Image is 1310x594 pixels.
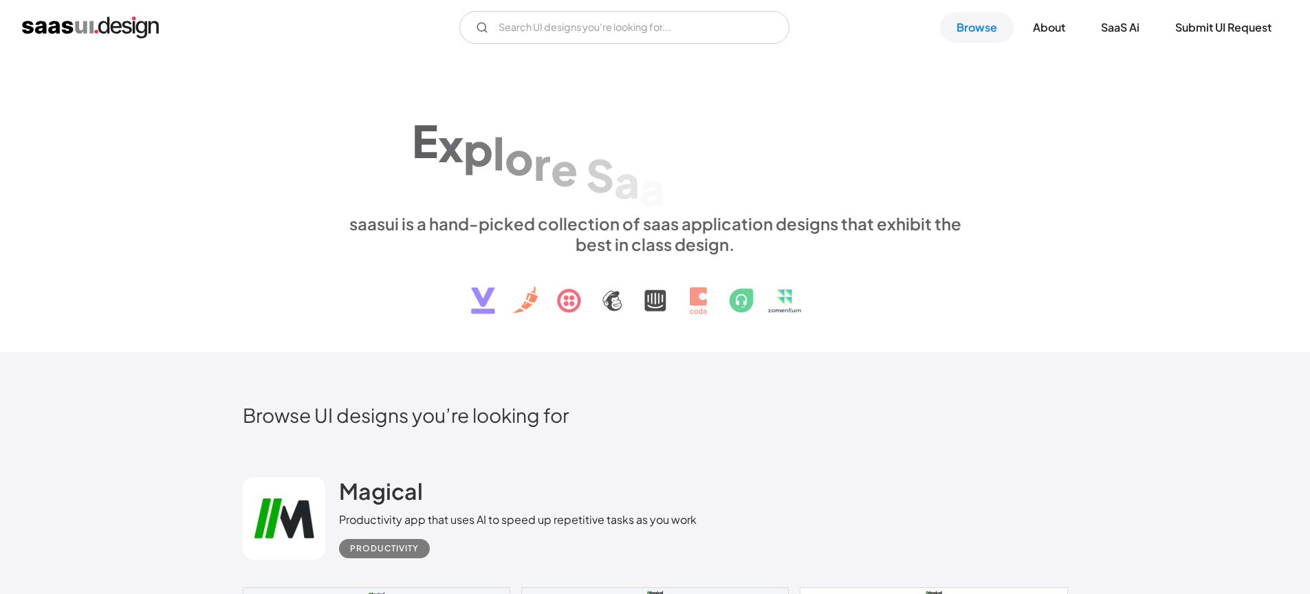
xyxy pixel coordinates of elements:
[412,114,438,167] div: E
[493,126,505,179] div: l
[339,94,972,200] h1: Explore SaaS UI design patterns & interactions.
[339,477,423,505] h2: Magical
[940,12,1014,43] a: Browse
[640,161,665,214] div: a
[463,122,493,175] div: p
[459,11,789,44] form: Email Form
[350,540,419,557] div: Productivity
[586,148,614,201] div: S
[339,511,697,528] div: Productivity app that uses AI to speed up repetitive tasks as you work
[447,254,864,326] img: text, icon, saas logo
[22,16,159,38] a: home
[551,142,578,195] div: e
[339,477,423,511] a: Magical
[1016,12,1082,43] a: About
[243,403,1068,427] h2: Browse UI designs you’re looking for
[1084,12,1156,43] a: SaaS Ai
[614,155,640,208] div: a
[534,137,551,190] div: r
[505,131,534,184] div: o
[438,118,463,170] div: x
[339,213,972,254] div: saasui is a hand-picked collection of saas application designs that exhibit the best in class des...
[459,11,789,44] input: Search UI designs you're looking for...
[1159,12,1288,43] a: Submit UI Request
